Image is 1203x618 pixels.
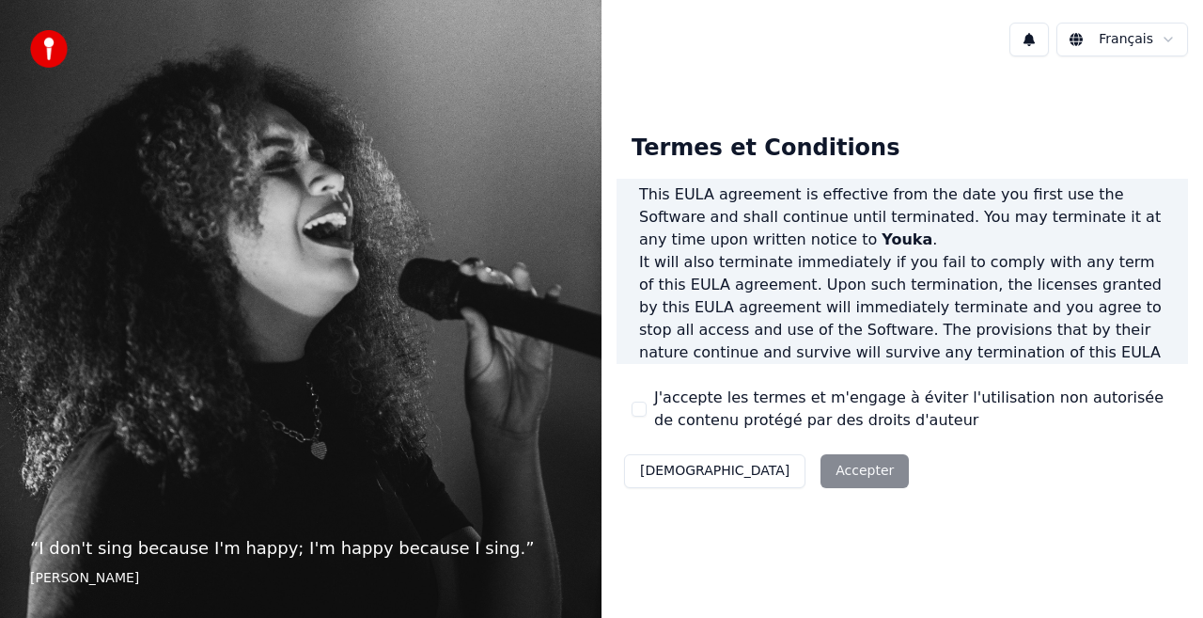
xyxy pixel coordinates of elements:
p: It will also terminate immediately if you fail to comply with any term of this EULA agreement. Up... [639,251,1165,387]
button: [DEMOGRAPHIC_DATA] [624,454,805,488]
footer: [PERSON_NAME] [30,569,571,588]
p: “ I don't sing because I'm happy; I'm happy because I sing. ” [30,535,571,562]
img: youka [30,30,68,68]
p: This EULA agreement is effective from the date you first use the Software and shall continue unti... [639,183,1165,251]
span: Youka [882,230,932,248]
label: J'accepte les termes et m'engage à éviter l'utilisation non autorisée de contenu protégé par des ... [654,387,1173,432]
div: Termes et Conditions [617,119,914,179]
